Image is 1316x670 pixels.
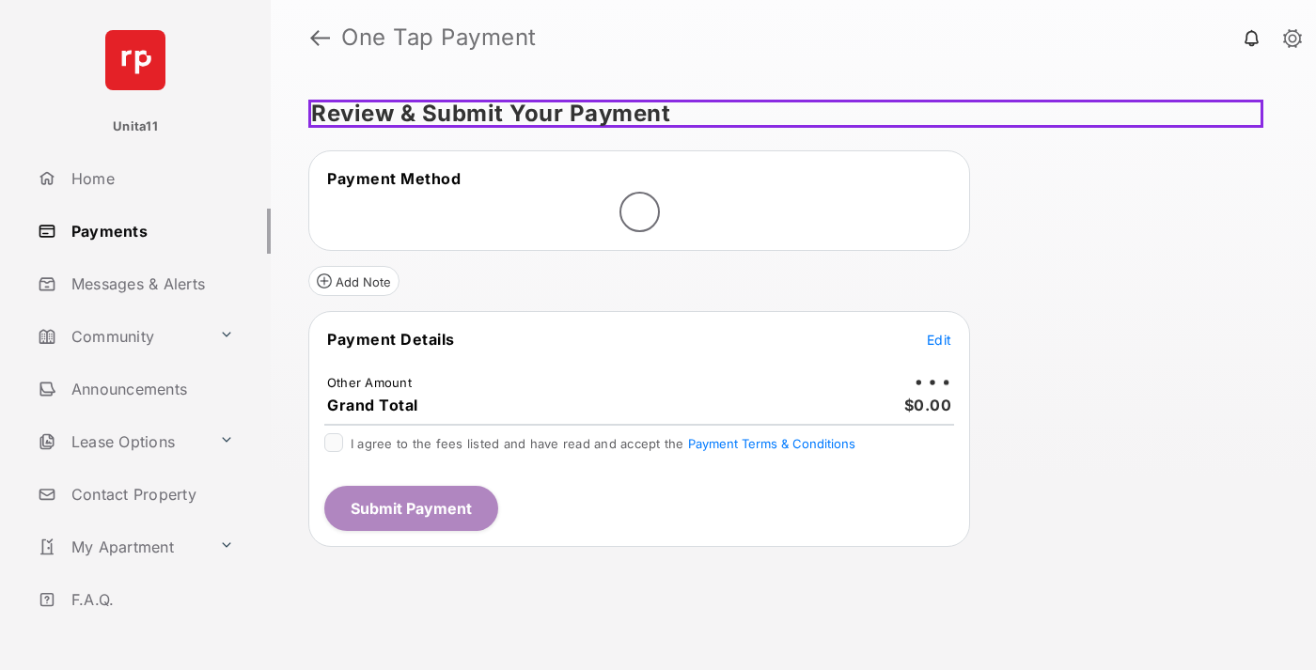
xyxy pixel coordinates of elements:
a: Lease Options [30,419,211,464]
a: Community [30,314,211,359]
a: Home [30,156,271,201]
a: Contact Property [30,472,271,517]
a: Payments [30,209,271,254]
button: Add Note [308,266,399,296]
span: I agree to the fees listed and have read and accept the [351,436,855,451]
span: Grand Total [327,396,418,414]
span: Payment Method [327,169,461,188]
p: Unita11 [113,117,158,136]
a: Messages & Alerts [30,261,271,306]
a: My Apartment [30,524,211,569]
span: Payment Details [327,330,455,349]
button: Submit Payment [324,486,498,531]
button: Edit [927,330,951,349]
span: Edit [927,332,951,348]
a: F.A.Q. [30,577,271,622]
td: Other Amount [326,374,413,391]
h5: Review & Submit Your Payment [308,100,1263,128]
span: $0.00 [904,396,952,414]
img: svg+xml;base64,PHN2ZyB4bWxucz0iaHR0cDovL3d3dy53My5vcmcvMjAwMC9zdmciIHdpZHRoPSI2NCIgaGVpZ2h0PSI2NC... [105,30,165,90]
button: I agree to the fees listed and have read and accept the [688,436,855,451]
strong: One Tap Payment [341,26,537,49]
a: Announcements [30,366,271,412]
